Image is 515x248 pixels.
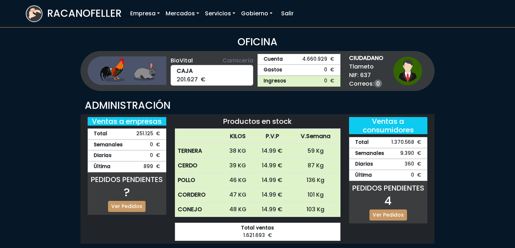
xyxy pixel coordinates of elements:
td: 46 KG [222,173,254,188]
span: Correos: [349,80,383,88]
strong: Diarias [94,152,112,160]
div: 0 € [88,140,166,151]
h5: Ventas a empresas [88,117,166,126]
strong: Semanales [94,141,123,149]
span: NIF: 637 [349,71,383,80]
td: 87 Kg [291,158,340,173]
div: BioVital [171,56,254,65]
a: Servicios [202,6,238,21]
strong: Última [355,172,372,179]
img: logoracarojo.png [26,6,42,20]
td: 48 KG [222,202,254,217]
a: Gobierno [238,6,275,21]
td: 14.99 € [254,173,291,188]
a: Ver Pedidos [108,201,146,212]
span: ? [124,184,130,200]
td: 14.99 € [254,202,291,217]
th: TERNERA [175,144,222,158]
th: CORDERO [175,188,222,202]
h3: ADMINISTRACIÓN [85,100,430,112]
strong: Total [94,130,107,138]
a: RACANOFELLER [26,4,122,24]
td: 59 Kg [291,144,340,158]
div: 360 € [349,159,428,170]
span: Carnicería [222,56,253,65]
th: P.V.P [254,129,291,144]
td: 39 KG [222,158,254,173]
strong: Última [94,163,111,171]
div: 1.621.693 € [175,223,340,241]
div: 251.125 € [88,128,166,140]
span: Tlameto [349,62,383,71]
a: Empresa [127,6,163,21]
div: 1.370.568 € [349,137,428,148]
h3: OFICINA [26,36,489,48]
a: Cuenta4.660.929 € [257,54,340,65]
td: 47 KG [222,188,254,202]
div: 0 € [88,150,166,161]
strong: Semanales [355,150,384,157]
th: CONEJO [175,202,222,217]
strong: Ingresos [264,77,286,85]
img: ganaderia.png [88,56,166,85]
h5: PEDIDOS PENDIENTES [349,184,428,192]
h5: PEDIDOS PENDIENTES [88,175,166,184]
img: ciudadano1.png [393,57,422,85]
td: 14.99 € [254,158,291,173]
td: 136 Kg [291,173,340,188]
strong: Diarias [355,161,373,168]
strong: Total [355,139,369,146]
a: Mercados [163,6,202,21]
div: 0 € [349,170,428,181]
span: 4 [384,193,392,209]
strong: CAJA [177,67,247,75]
h5: Ventas a consumidores [349,117,428,134]
strong: Cuenta [264,56,283,63]
a: Salir [278,6,296,21]
a: Ver Pedidos [369,209,407,221]
th: KILOS [222,129,254,144]
a: Gastos0 € [257,65,340,76]
a: 0 [374,80,382,87]
td: 101 Kg [291,188,340,202]
td: 103 Kg [291,202,340,217]
h5: Productos en stock [175,117,340,126]
div: 9.390 € [349,148,428,159]
div: 201.627 € [171,65,254,86]
strong: Total ventas [181,224,334,232]
td: 14.99 € [254,188,291,202]
th: CERDO [175,158,222,173]
div: 899 € [88,161,166,172]
th: POLLO [175,173,222,188]
th: V.Semana [291,129,340,144]
td: 14.99 € [254,144,291,158]
td: 38 KG [222,144,254,158]
a: Ingresos0 € [257,76,340,87]
h3: RACANOFELLER [47,7,122,20]
strong: CIUDADANO [349,54,383,62]
strong: Gastos [264,66,282,74]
